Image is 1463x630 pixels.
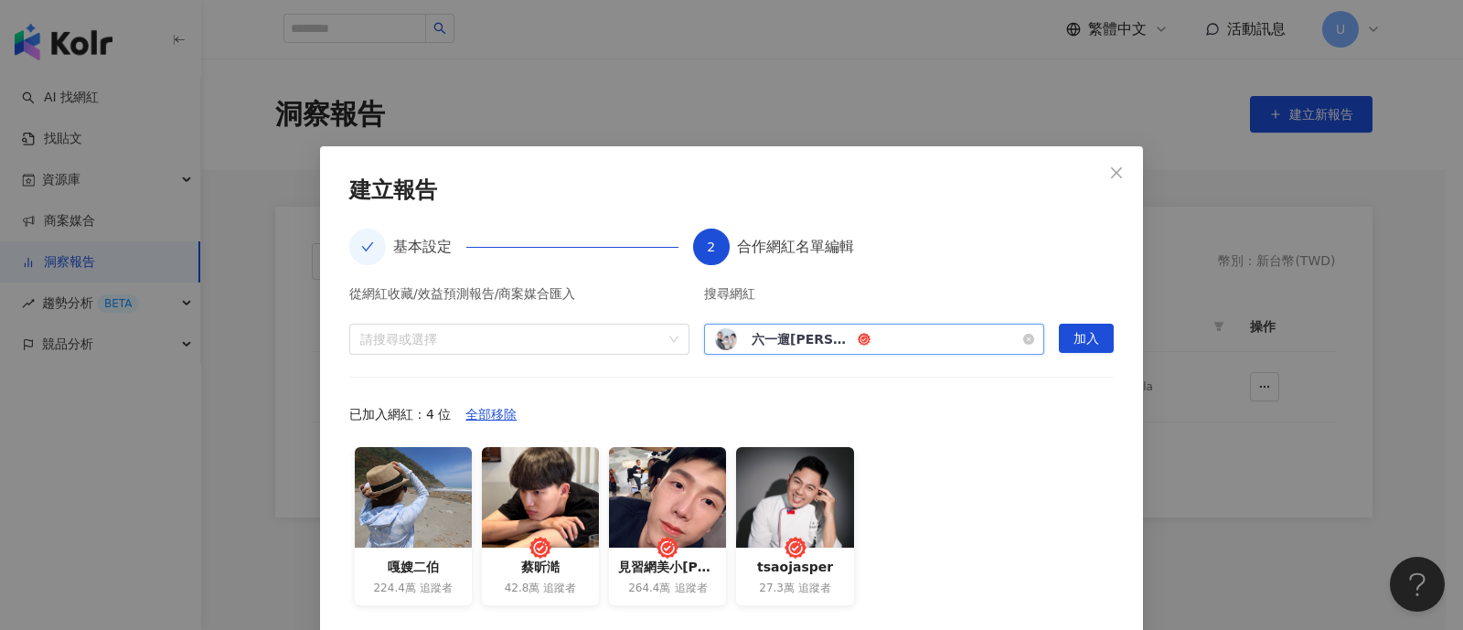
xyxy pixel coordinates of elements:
[543,581,576,596] span: 追蹤者
[715,328,737,350] img: KOL Avatar
[373,581,415,596] span: 224.4萬
[618,557,717,577] div: 見習網美小[PERSON_NAME]
[715,328,1033,350] span: 六一遛阿寬
[1059,324,1114,353] button: 加入
[675,581,708,596] span: 追蹤者
[1073,325,1099,354] span: 加入
[704,287,1044,309] div: 搜尋網紅
[349,287,689,309] div: 從網紅收藏/效益預測報告/商案媒合匯入
[759,581,795,596] span: 27.3萬
[364,557,463,577] div: 嘎嫂二伯
[628,581,670,596] span: 264.4萬
[505,581,540,596] span: 42.8萬
[798,581,831,596] span: 追蹤者
[361,240,374,253] span: check
[1109,166,1124,180] span: close
[393,229,466,265] div: 基本設定
[349,400,1114,429] div: 已加入網紅：4 位
[451,400,531,429] button: 全部移除
[707,240,715,254] span: 2
[737,229,854,265] div: 合作網紅名單編輯
[491,557,590,577] div: 蔡昕澔
[420,581,453,596] span: 追蹤者
[349,176,1114,207] div: 建立報告
[1023,334,1034,345] span: close-circle
[752,330,854,348] div: 六一遛[PERSON_NAME]
[1098,155,1135,191] button: Close
[745,557,844,577] div: tsaojasper
[465,400,517,430] span: 全部移除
